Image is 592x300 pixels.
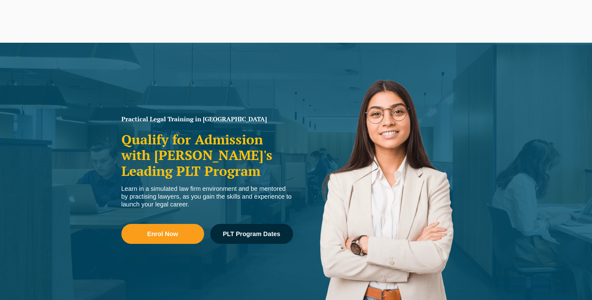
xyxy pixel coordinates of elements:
[121,224,204,244] a: Enrol Now
[121,185,293,208] div: Learn in a simulated law firm environment and be mentored by practising lawyers, as you gain the ...
[210,224,293,244] a: PLT Program Dates
[223,231,280,237] span: PLT Program Dates
[121,132,293,179] h2: Qualify for Admission with [PERSON_NAME]'s Leading PLT Program
[121,116,293,122] h1: Practical Legal Training in [GEOGRAPHIC_DATA]
[147,231,178,237] span: Enrol Now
